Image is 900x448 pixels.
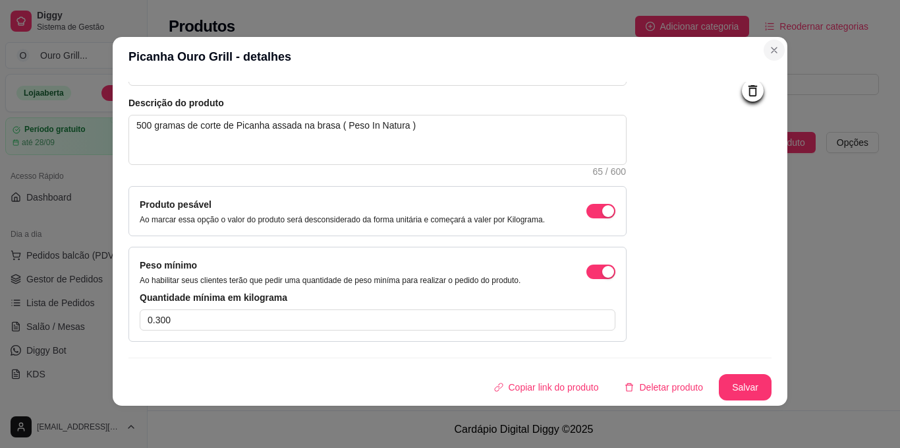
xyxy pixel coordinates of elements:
p: Ao habilitar seus clientes terão que pedir uma quantidade de peso miníma para realizar o pedido d... [140,275,520,286]
button: Salvar [719,374,772,400]
p: Ao marcar essa opção o valor do produto será desconsiderado da forma unitária e começará a valer ... [140,214,545,225]
button: Close [764,40,785,61]
article: Descrição do produto [128,96,627,110]
span: delete [625,383,634,392]
button: deleteDeletar produto [614,374,714,400]
button: Copiar link do produto [484,374,609,400]
label: Produto pesável [140,199,211,210]
header: Picanha Ouro Grill - detalhes [113,37,787,77]
textarea: 500 gramas de corte de Picanha assada na brasa ( Peso In Natura ) [129,115,626,164]
label: Peso mínimo [140,260,197,271]
article: Quantidade mínima em kilograma [140,291,615,304]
